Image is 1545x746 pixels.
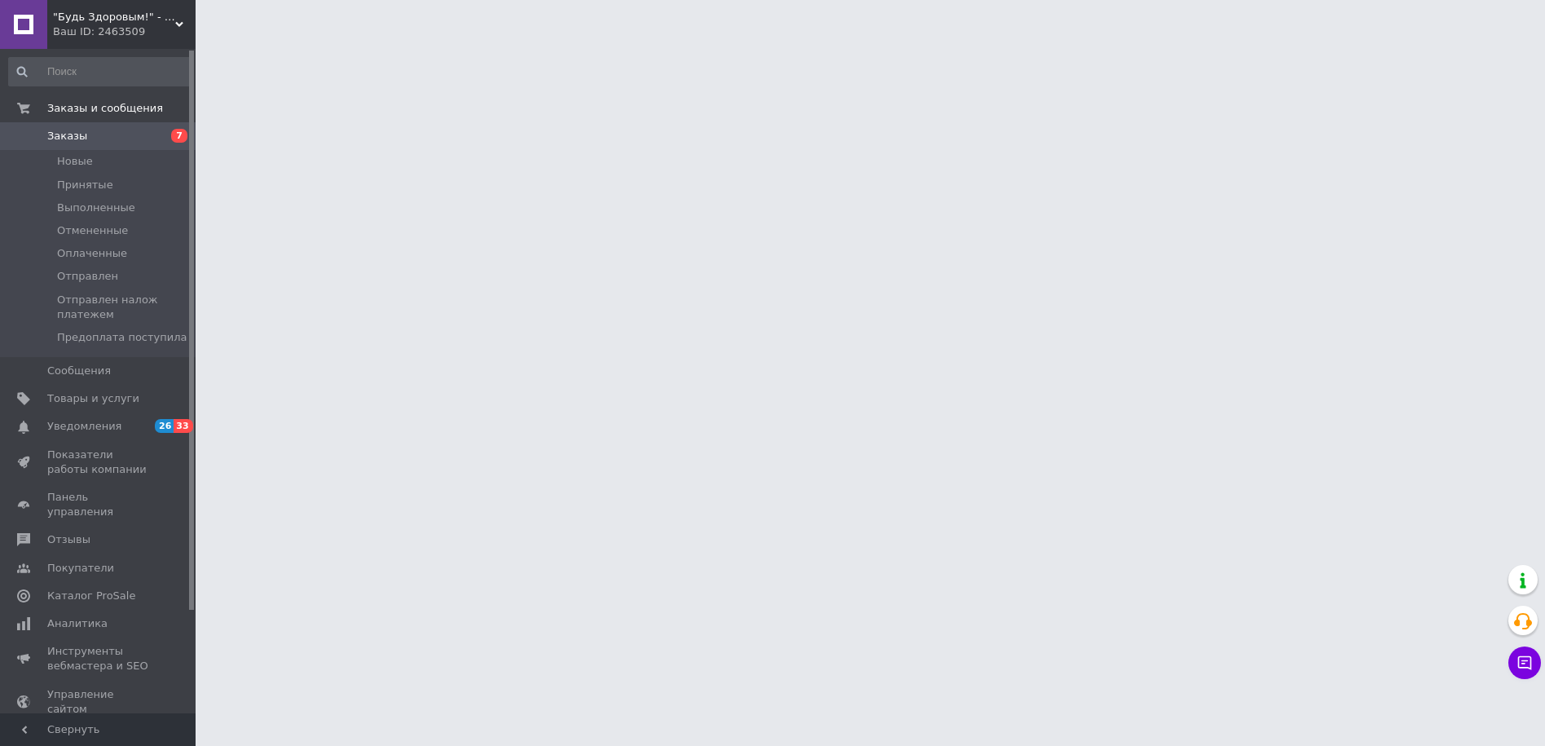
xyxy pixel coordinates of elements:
[47,448,151,477] span: Показатели работы компании
[47,687,151,717] span: Управление сайтом
[53,10,175,24] span: "Будь Здоровым!" - интернет-магазин медтехники для дома.
[57,201,135,215] span: Выполненные
[57,178,113,192] span: Принятые
[47,129,87,143] span: Заказы
[47,561,114,576] span: Покупатели
[57,154,93,169] span: Новые
[47,391,139,406] span: Товары и услуги
[8,57,192,86] input: Поиск
[47,419,121,434] span: Уведомления
[53,24,196,39] div: Ваш ID: 2463509
[47,644,151,673] span: Инструменты вебмастера и SEO
[57,269,118,284] span: Отправлен
[47,490,151,519] span: Панель управления
[57,246,127,261] span: Оплаченные
[57,293,191,322] span: Отправлен налож платежем
[1508,647,1541,679] button: Чат с покупателем
[155,419,174,433] span: 26
[47,532,90,547] span: Отзывы
[57,223,128,238] span: Отмененные
[47,101,163,116] span: Заказы и сообщения
[174,419,192,433] span: 33
[47,589,135,603] span: Каталог ProSale
[171,129,187,143] span: 7
[47,616,108,631] span: Аналитика
[57,330,187,345] span: Предоплата поступила
[47,364,111,378] span: Сообщения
